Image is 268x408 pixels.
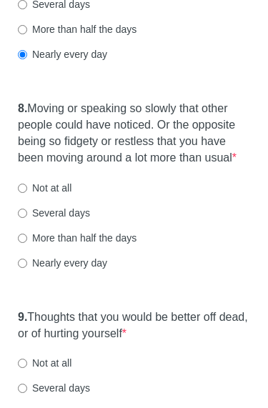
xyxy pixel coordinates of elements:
[18,103,27,115] strong: 8.
[18,1,27,10] input: Several days
[18,312,27,324] strong: 9.
[18,209,27,219] input: Several days
[18,382,90,396] label: Several days
[18,257,107,271] label: Nearly every day
[18,310,250,343] label: Thoughts that you would be better off dead, or of hurting yourself
[18,181,71,196] label: Not at all
[18,234,27,244] input: More than half the days
[18,101,250,166] label: Moving or speaking so slowly that other people could have noticed. Or the opposite being so fidge...
[18,259,27,269] input: Nearly every day
[18,48,107,62] label: Nearly every day
[18,357,71,371] label: Not at all
[18,26,27,35] input: More than half the days
[18,359,27,369] input: Not at all
[18,51,27,60] input: Nearly every day
[18,23,137,37] label: More than half the days
[18,232,137,246] label: More than half the days
[18,207,90,221] label: Several days
[18,384,27,394] input: Several days
[18,184,27,194] input: Not at all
